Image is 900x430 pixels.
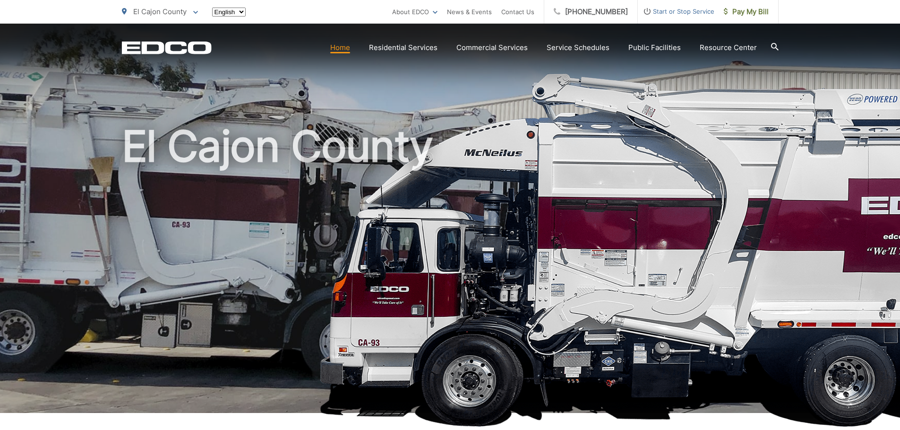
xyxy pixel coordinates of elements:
a: Resource Center [700,42,757,53]
span: Pay My Bill [724,6,769,17]
span: El Cajon County [133,7,187,16]
a: Residential Services [369,42,437,53]
a: Public Facilities [628,42,681,53]
a: EDCD logo. Return to the homepage. [122,41,212,54]
a: News & Events [447,6,492,17]
a: Contact Us [501,6,534,17]
select: Select a language [212,8,246,17]
a: Commercial Services [456,42,528,53]
a: Service Schedules [547,42,609,53]
a: Home [330,42,350,53]
a: About EDCO [392,6,437,17]
h1: El Cajon County [122,123,779,422]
